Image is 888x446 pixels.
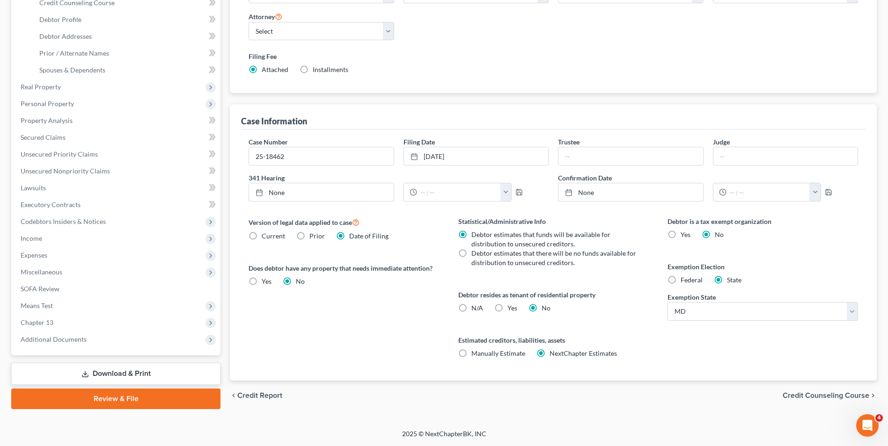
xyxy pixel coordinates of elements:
label: Version of legal data applied to case [249,216,439,228]
span: NextChapter Estimates [550,349,617,357]
span: Current [262,232,285,240]
span: State [727,276,741,284]
span: Prior [309,232,325,240]
span: Real Property [21,83,61,91]
span: Income [21,234,42,242]
label: Debtor resides as tenant of residential property [458,290,649,300]
span: Debtor Profile [39,15,81,23]
input: -- [713,147,858,165]
label: Confirmation Date [553,173,863,183]
div: Case Information [241,115,307,127]
a: [DATE] [404,147,548,165]
div: 2025 © NextChapterBK, INC [177,429,711,446]
label: Debtor is a tax exempt organization [668,216,858,226]
i: chevron_right [869,392,877,399]
span: Federal [681,276,703,284]
span: Credit Counseling Course [783,392,869,399]
a: None [249,183,393,201]
label: Exemption Election [668,262,858,272]
label: Filing Fee [249,51,858,61]
span: Chapter 13 [21,318,53,326]
span: Personal Property [21,100,74,108]
span: Debtor estimates that there will be no funds available for distribution to unsecured creditors. [471,249,636,266]
span: Debtor Addresses [39,32,92,40]
label: Exemption State [668,292,716,302]
span: Expenses [21,251,47,259]
input: -- : -- [417,183,501,201]
span: Debtor estimates that funds will be available for distribution to unsecured creditors. [471,230,610,248]
span: Manually Estimate [471,349,525,357]
span: SOFA Review [21,285,59,293]
label: Estimated creditors, liabilities, assets [458,335,649,345]
a: Debtor Profile [32,11,220,28]
a: None [558,183,703,201]
label: Trustee [558,137,580,147]
span: 4 [875,414,883,422]
span: Unsecured Nonpriority Claims [21,167,110,175]
i: chevron_left [230,392,237,399]
a: Unsecured Priority Claims [13,146,220,163]
span: Means Test [21,302,53,309]
span: No [296,277,305,285]
span: Spouses & Dependents [39,66,105,74]
span: Lawsuits [21,184,46,192]
span: Yes [681,230,690,238]
span: Date of Filing [349,232,389,240]
button: chevron_left Credit Report [230,392,282,399]
span: Miscellaneous [21,268,62,276]
a: Property Analysis [13,112,220,129]
a: Lawsuits [13,180,220,196]
span: Credit Report [237,392,282,399]
label: Does debtor have any property that needs immediate attention? [249,263,439,273]
a: Download & Print [11,363,220,385]
a: Prior / Alternate Names [32,45,220,62]
label: Statistical/Administrative Info [458,216,649,226]
span: Yes [507,304,517,312]
label: 341 Hearing [244,173,553,183]
input: -- [558,147,703,165]
span: Unsecured Priority Claims [21,150,98,158]
span: No [542,304,550,312]
label: Filing Date [404,137,435,147]
span: Property Analysis [21,116,73,124]
label: Case Number [249,137,288,147]
button: Credit Counseling Course chevron_right [783,392,877,399]
span: No [715,230,724,238]
span: Prior / Alternate Names [39,49,109,57]
iframe: Intercom live chat [856,414,879,437]
span: N/A [471,304,483,312]
input: Enter case number... [249,147,393,165]
a: Secured Claims [13,129,220,146]
span: Codebtors Insiders & Notices [21,217,106,225]
span: Additional Documents [21,335,87,343]
span: Attached [262,65,288,73]
a: Unsecured Nonpriority Claims [13,163,220,180]
a: Executory Contracts [13,196,220,213]
span: Secured Claims [21,133,66,141]
a: Spouses & Dependents [32,62,220,79]
a: Review & File [11,388,220,409]
label: Attorney [249,11,282,22]
a: Debtor Addresses [32,28,220,45]
label: Judge [713,137,730,147]
span: Yes [262,277,272,285]
a: SOFA Review [13,281,220,297]
span: Executory Contracts [21,201,81,209]
input: -- : -- [727,183,810,201]
span: Installments [313,65,348,73]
